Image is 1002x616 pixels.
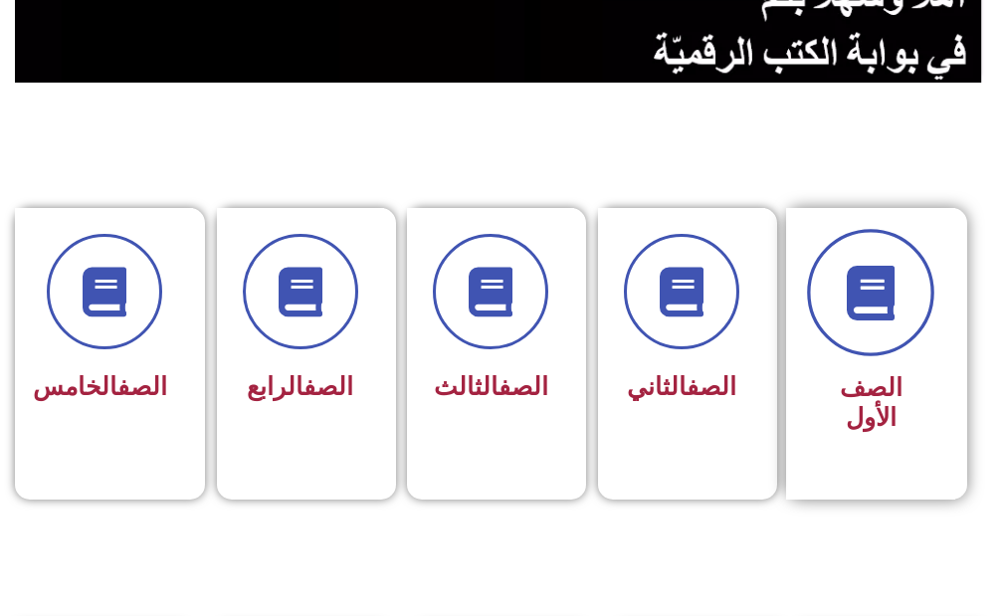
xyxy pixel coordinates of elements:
a: الصف [303,372,353,401]
span: الخامس [33,372,167,401]
span: الثاني [627,372,736,401]
span: الصف الأول [840,373,902,432]
a: الصف [499,372,548,401]
a: الصف [117,372,167,401]
a: الصف [687,372,736,401]
span: الرابع [247,372,353,401]
span: الثالث [434,372,548,401]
